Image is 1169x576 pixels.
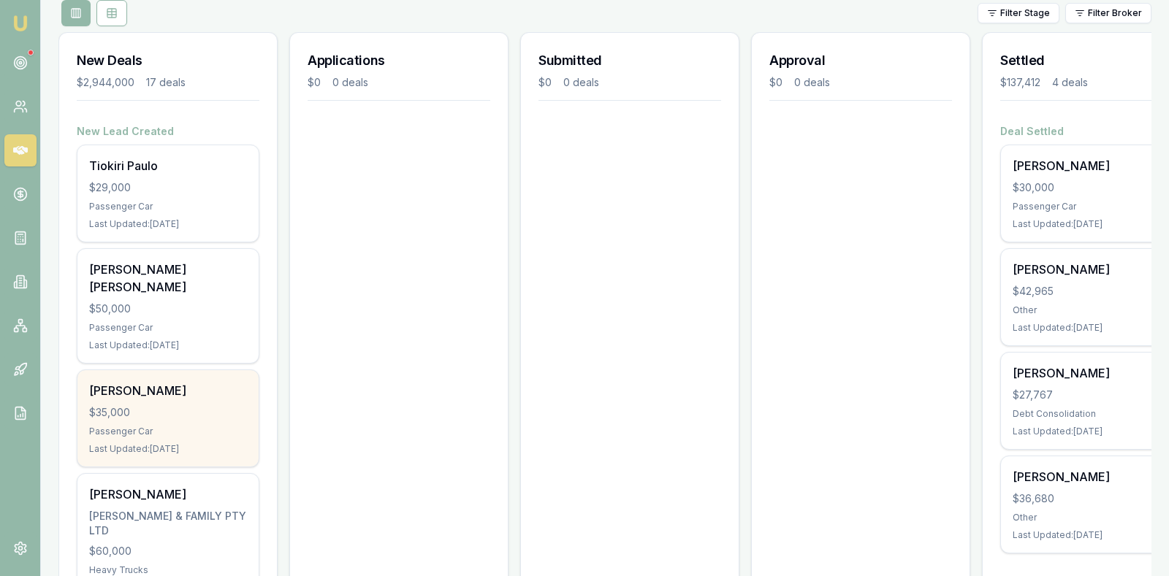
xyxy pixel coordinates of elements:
h3: Approval [769,50,952,71]
div: 0 deals [794,75,830,90]
div: Passenger Car [89,322,247,334]
div: 0 deals [563,75,599,90]
button: Filter Stage [978,3,1059,23]
div: Passenger Car [89,201,247,212]
div: [PERSON_NAME] [89,382,247,399]
span: Filter Broker [1088,7,1142,19]
div: Last Updated: [DATE] [89,443,247,455]
div: Tiokiri Paulo [89,157,247,174]
div: $35,000 [89,405,247,420]
div: 17 deals [146,75,186,90]
h3: Submitted [538,50,721,71]
div: [PERSON_NAME] [PERSON_NAME] [89,261,247,296]
img: emu-icon-u.png [12,15,29,32]
div: 0 deals [332,75,368,90]
div: $0 [538,75,552,90]
div: $0 [769,75,782,90]
button: Filter Broker [1065,3,1151,23]
div: $2,944,000 [77,75,134,90]
h4: New Lead Created [77,124,259,139]
div: $0 [308,75,321,90]
div: Heavy Trucks [89,564,247,576]
div: 4 deals [1052,75,1088,90]
h3: New Deals [77,50,259,71]
h3: Applications [308,50,490,71]
span: Filter Stage [1000,7,1050,19]
div: $29,000 [89,180,247,195]
div: [PERSON_NAME] [89,485,247,503]
div: Passenger Car [89,426,247,437]
div: Last Updated: [DATE] [89,218,247,230]
div: $137,412 [1000,75,1040,90]
div: $60,000 [89,544,247,558]
div: $50,000 [89,302,247,316]
div: [PERSON_NAME] & FAMILY PTY LTD [89,509,247,538]
div: Last Updated: [DATE] [89,339,247,351]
